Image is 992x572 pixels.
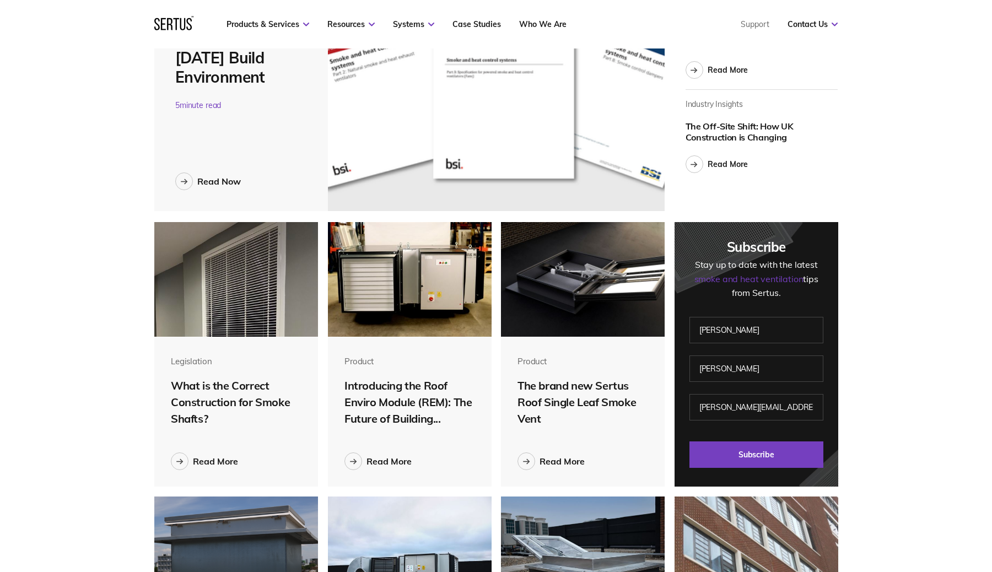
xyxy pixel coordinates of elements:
div: Read More [708,159,748,169]
a: Support [741,19,769,29]
div: Read More [540,456,585,467]
a: Read More [517,452,585,470]
div: Stay up to date with the latest tips from Sertus. [689,258,823,300]
input: Subscribe [689,441,823,468]
div: Read Now [197,176,241,187]
input: First name** [689,317,823,343]
div: Product [344,356,475,366]
div: Legislation [171,356,301,366]
span: smoke and heat ventilation [694,273,804,284]
a: Read More [686,155,748,173]
a: Case Studies [452,19,501,29]
div: Introducing the Roof Enviro Module (REM): The Future of Building... [344,377,475,427]
div: Subscribe [689,239,823,255]
div: 5 minute read [175,100,307,110]
div: The brand new Sertus Roof Single Leaf Smoke Vent [517,377,648,427]
a: Resources [327,19,375,29]
div: Industry Insights [686,99,743,109]
a: Read More [686,61,748,79]
div: Read More [708,65,748,75]
div: Product [517,356,648,366]
a: Contact Us [788,19,838,29]
div: Read More [193,456,238,467]
a: Products & Services [227,19,309,29]
iframe: Chat Widget [937,519,992,572]
a: Read More [171,452,238,470]
a: Who We Are [519,19,567,29]
a: Read More [344,452,412,470]
div: Read More [366,456,412,467]
div: What is the Correct Construction for Smoke Shafts? [171,377,301,427]
a: Systems [393,19,434,29]
a: Read Now [175,172,241,190]
input: Last name** [689,355,823,382]
div: The Off-Site Shift: How UK Construction is Changing [686,121,823,143]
